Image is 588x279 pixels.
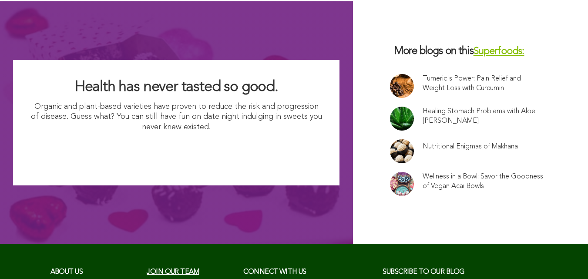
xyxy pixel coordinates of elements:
a: Healing Stomach Problems with Aloe [PERSON_NAME] [423,107,544,126]
h3: More blogs on this [390,45,551,58]
span: About us [50,269,83,276]
a: Superfoods: [474,47,524,57]
iframe: Chat Widget [544,237,588,279]
span: CONNECT with us [243,269,306,276]
p: Organic and plant-based varieties have proven to reduce the risk and progression of disease. Gues... [30,102,322,132]
a: Tumeric's Power: Pain Relief and Weight Loss with Curcumin [423,74,544,93]
img: I Want Organic Shopping For Less [91,137,262,168]
a: Wellness in a Bowl: Savor the Goodness of Vegan Acai Bowls [423,172,544,191]
a: Nutritional Enigmas of Makhana [423,142,518,151]
h3: Subscribe to our blog [383,266,538,279]
a: Join our team [147,269,199,276]
h2: Health has never tasted so good. [30,77,322,97]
